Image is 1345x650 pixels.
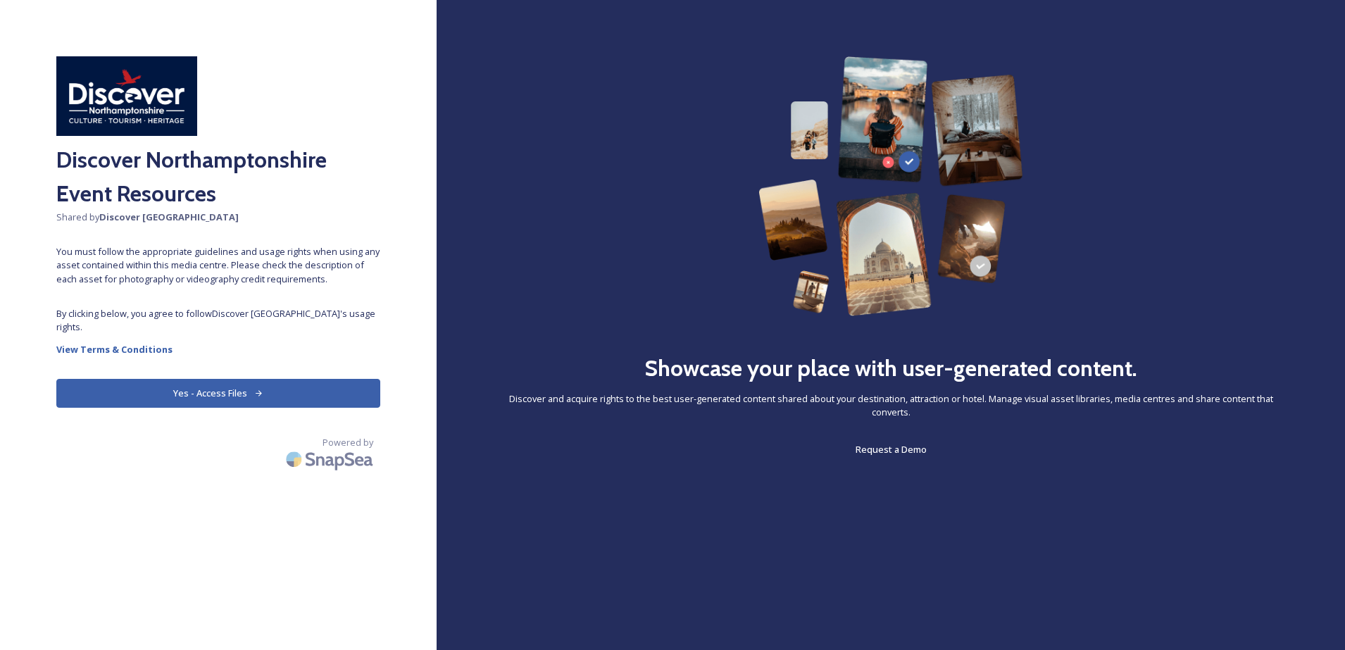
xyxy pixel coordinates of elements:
[758,56,1024,316] img: 63b42ca75bacad526042e722_Group%20154-p-800.png
[493,392,1289,419] span: Discover and acquire rights to the best user-generated content shared about your destination, att...
[56,211,380,224] span: Shared by
[99,211,239,223] strong: Discover [GEOGRAPHIC_DATA]
[323,436,373,449] span: Powered by
[56,245,380,286] span: You must follow the appropriate guidelines and usage rights when using any asset contained within...
[56,143,380,211] h2: Discover Northamptonshire Event Resources
[56,343,173,356] strong: View Terms & Conditions
[282,443,380,476] img: SnapSea Logo
[56,56,197,136] img: Discover%20Northamptonshire.jpg
[644,351,1137,385] h2: Showcase your place with user-generated content.
[56,379,380,408] button: Yes - Access Files
[856,443,927,456] span: Request a Demo
[56,307,380,334] span: By clicking below, you agree to follow Discover [GEOGRAPHIC_DATA] 's usage rights.
[856,441,927,458] a: Request a Demo
[56,341,380,358] a: View Terms & Conditions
